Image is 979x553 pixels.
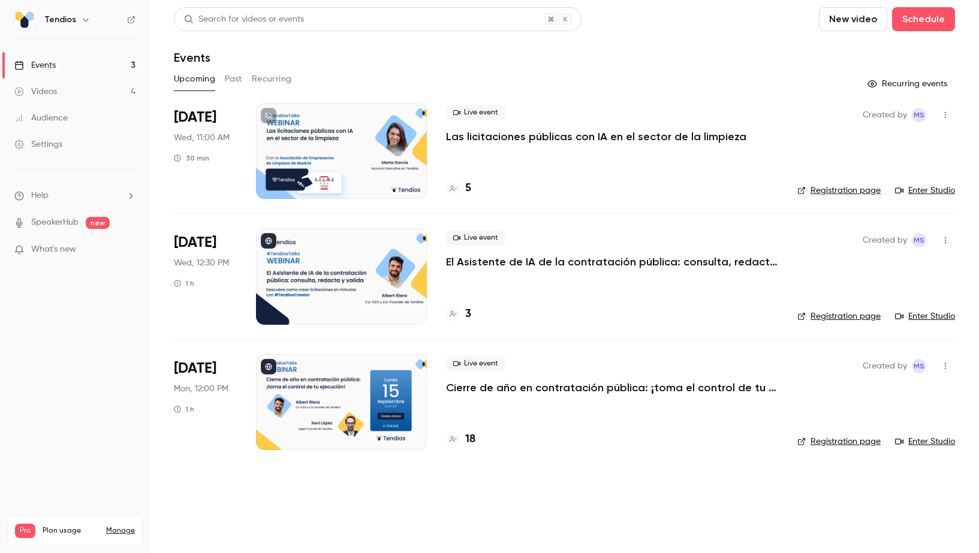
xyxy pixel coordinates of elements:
span: Pro [15,524,35,538]
span: [DATE] [174,108,216,127]
span: MS [914,108,924,122]
div: Sep 10 Wed, 12:30 PM (Europe/Madrid) [174,228,237,324]
span: new [86,217,110,229]
h6: Tendios [44,14,76,26]
a: Manage [106,526,135,536]
div: Settings [14,138,62,150]
span: Live event [446,105,505,120]
span: Wed, 12:30 PM [174,257,229,269]
div: Audience [14,112,68,124]
a: Registration page [797,436,881,448]
h4: 18 [465,431,475,448]
span: MS [914,359,924,373]
img: Tendios [15,10,34,29]
h4: 5 [465,180,471,197]
a: 5 [446,180,471,197]
button: Upcoming [174,69,215,89]
span: Created by [863,359,907,373]
a: 18 [446,431,475,448]
span: Live event [446,356,505,371]
span: Maria Serra [912,108,926,122]
span: Mon, 12:00 PM [174,383,228,395]
a: 3 [446,306,471,322]
button: Recurring [252,69,292,89]
span: [DATE] [174,233,216,252]
a: Cierre de año en contratación pública: ¡toma el control de tu ejecución! [446,380,778,395]
span: What's new [31,243,76,256]
li: help-dropdown-opener [14,189,135,202]
button: Past [225,69,242,89]
button: New video [819,7,887,31]
span: Wed, 11:00 AM [174,132,230,144]
div: Events [14,59,56,71]
h1: Events [174,50,210,65]
span: Maria Serra [912,359,926,373]
span: Plan usage [43,526,99,536]
span: Help [31,189,49,202]
a: Enter Studio [895,310,955,322]
a: Las licitaciones públicas con IA en el sector de la limpieza [446,129,746,144]
span: Created by [863,233,907,247]
div: 1 h [174,404,194,414]
a: Registration page [797,310,881,322]
div: Sep 15 Mon, 12:00 PM (Europe/Madrid) [174,354,237,450]
span: Created by [863,108,907,122]
a: Registration page [797,185,881,197]
div: 30 min [174,153,209,163]
div: Sep 10 Wed, 11:00 AM (Europe/Madrid) [174,103,237,199]
span: MS [914,233,924,247]
div: 1 h [174,279,194,288]
h4: 3 [465,306,471,322]
a: Enter Studio [895,185,955,197]
span: Live event [446,231,505,245]
div: Search for videos or events [184,13,304,26]
a: Enter Studio [895,436,955,448]
a: El Asistente de IA de la contratación pública: consulta, redacta y valida. [446,255,778,269]
button: Recurring events [862,74,955,93]
span: [DATE] [174,359,216,378]
span: Maria Serra [912,233,926,247]
a: SpeakerHub [31,216,79,229]
button: Schedule [892,7,955,31]
div: Videos [14,86,57,98]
